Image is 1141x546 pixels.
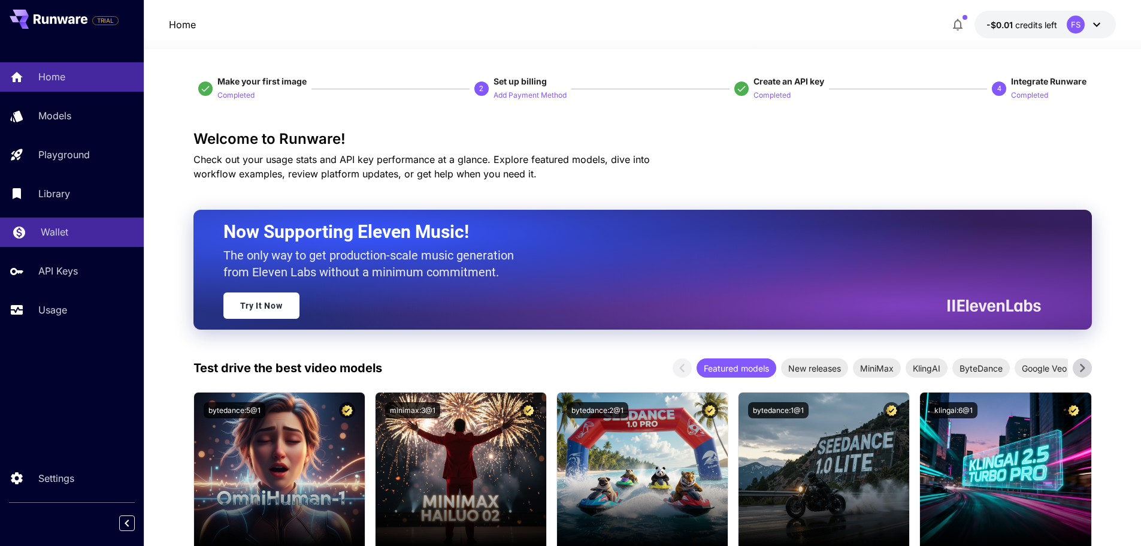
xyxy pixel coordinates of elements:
button: bytedance:1@1 [748,402,809,418]
p: Completed [753,90,791,101]
p: Wallet [41,225,68,239]
a: Try It Now [223,292,299,319]
p: The only way to get production-scale music generation from Eleven Labs without a minimum commitment. [223,247,523,280]
div: ByteDance [952,358,1010,378]
img: alt [194,393,365,546]
span: KlingAI [906,362,948,375]
p: Home [38,70,65,84]
p: Usage [38,303,67,317]
span: Set up billing [494,76,547,86]
img: alt [739,393,909,546]
button: bytedance:2@1 [567,402,628,418]
a: Home [169,17,196,32]
div: Collapse sidebar [128,512,144,534]
button: Collapse sidebar [119,515,135,531]
img: alt [376,393,546,546]
span: credits left [1015,20,1057,30]
p: API Keys [38,264,78,278]
span: Create an API key [753,76,824,86]
div: KlingAI [906,358,948,378]
span: New releases [781,362,848,375]
img: alt [920,393,1091,546]
button: Certified Model – Vetted for best performance and includes a commercial license. [702,402,718,418]
div: Google Veo [1015,358,1074,378]
p: 4 [997,83,1001,94]
button: Certified Model – Vetted for best performance and includes a commercial license. [520,402,537,418]
div: FS [1067,16,1085,34]
p: Completed [1011,90,1048,101]
div: MiniMax [853,358,901,378]
span: Add your payment card to enable full platform functionality. [92,13,119,28]
button: -$0.012FS [974,11,1116,38]
button: Completed [1011,88,1048,102]
p: Test drive the best video models [193,359,382,377]
span: ByteDance [952,362,1010,375]
button: Certified Model – Vetted for best performance and includes a commercial license. [339,402,355,418]
div: Featured models [697,358,776,378]
span: TRIAL [93,16,118,25]
button: Completed [753,88,791,102]
span: Make your first image [217,76,307,86]
button: Certified Model – Vetted for best performance and includes a commercial license. [1066,402,1082,418]
button: klingai:6@1 [930,402,977,418]
p: Models [38,108,71,123]
span: Google Veo [1015,362,1074,375]
h3: Welcome to Runware! [193,131,1092,147]
span: Featured models [697,362,776,375]
span: Integrate Runware [1011,76,1086,86]
h2: Now Supporting Eleven Music! [223,221,1032,243]
span: Check out your usage stats and API key performance at a glance. Explore featured models, dive int... [193,153,650,180]
button: Completed [217,88,255,102]
div: -$0.012 [986,19,1057,31]
img: alt [557,393,728,546]
span: MiniMax [853,362,901,375]
p: Settings [38,471,74,485]
p: Add Payment Method [494,90,567,101]
p: 2 [479,83,483,94]
div: New releases [781,358,848,378]
p: Library [38,186,70,201]
button: bytedance:5@1 [204,402,265,418]
p: Playground [38,147,90,162]
span: -$0.01 [986,20,1015,30]
button: minimax:3@1 [385,402,440,418]
p: Completed [217,90,255,101]
nav: breadcrumb [169,17,196,32]
button: Certified Model – Vetted for best performance and includes a commercial license. [883,402,900,418]
button: Add Payment Method [494,88,567,102]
